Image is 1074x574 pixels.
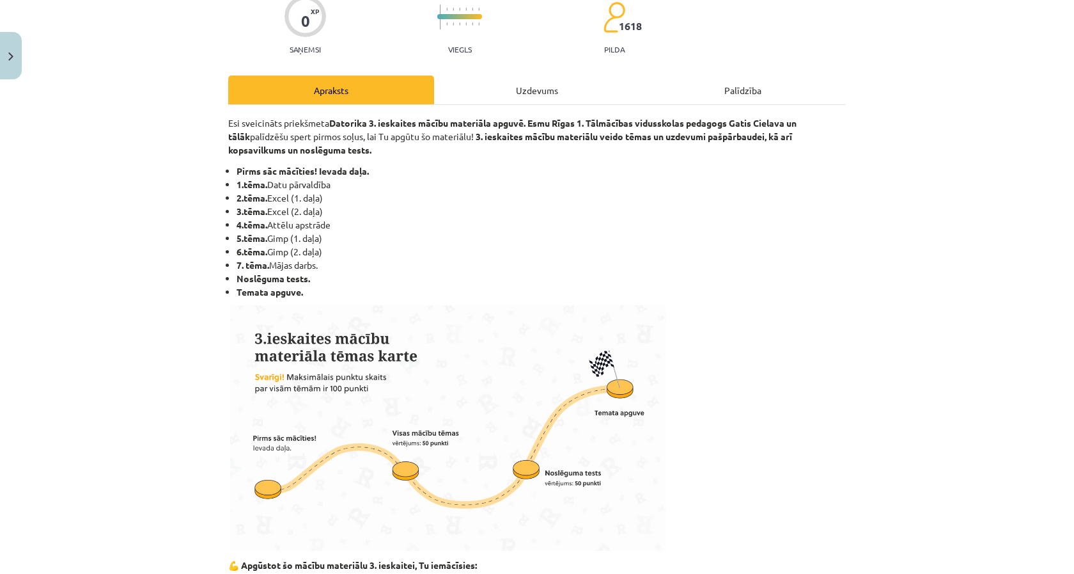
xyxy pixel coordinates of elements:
[311,8,319,15] span: XP
[237,219,267,230] strong: 4.tēma.
[604,45,625,54] p: pilda
[237,192,267,203] strong: 2.tēma.
[434,76,640,104] div: Uzdevums
[453,22,454,26] img: icon-short-line-57e1e144782c952c97e751825c79c345078a6d821885a25fce030b3d8c18986b.svg
[237,178,846,191] li: Datu pārvaldība
[237,191,846,205] li: Excel (1. daļa)
[640,76,846,104] div: Palīdzība
[228,117,797,142] strong: Datorika 3. ieskaites mācību materiāla apguvē. Esmu Rīgas 1. Tālmācības vidusskolas pedagogs Gati...
[237,286,303,298] strong: Temata apguve.
[237,179,267,190] strong: 1.tēma.
[237,232,846,245] li: Gimp (1. daļa)
[459,8,460,11] img: icon-short-line-57e1e144782c952c97e751825c79c345078a6d821885a25fce030b3d8c18986b.svg
[478,22,479,26] img: icon-short-line-57e1e144782c952c97e751825c79c345078a6d821885a25fce030b3d8c18986b.svg
[440,4,441,29] img: icon-long-line-d9ea69661e0d244f92f715978eff75569469978d946b2353a9bb055b3ed8787d.svg
[237,246,267,257] strong: 6.tēma.
[228,76,434,104] div: Apraksts
[237,205,846,218] li: Excel (2. daļa)
[446,8,447,11] img: icon-short-line-57e1e144782c952c97e751825c79c345078a6d821885a25fce030b3d8c18986b.svg
[472,8,473,11] img: icon-short-line-57e1e144782c952c97e751825c79c345078a6d821885a25fce030b3d8c18986b.svg
[237,165,369,177] strong: Pirms sāc mācīties! Ievada daļa.
[237,205,267,217] strong: 3.tēma.
[237,259,846,272] li: Mājas darbs.
[237,259,269,271] strong: 7. tēma.
[465,22,467,26] img: icon-short-line-57e1e144782c952c97e751825c79c345078a6d821885a25fce030b3d8c18986b.svg
[603,1,625,33] img: students-c634bb4e5e11cddfef0936a35e636f08e4e9abd3cc4e673bd6f9a4125e45ecb1.svg
[228,559,477,571] strong: 💪 Apgūstot šo mācību materiālu 3. ieskaitei, Tu iemācīsies:
[301,12,310,30] div: 0
[228,131,792,155] strong: 3. ieskaites mācību materiālu veido tēmas un uzdevumi pašpārbaudei, kā arī kopsavilkums un noslēg...
[446,22,447,26] img: icon-short-line-57e1e144782c952c97e751825c79c345078a6d821885a25fce030b3d8c18986b.svg
[478,8,479,11] img: icon-short-line-57e1e144782c952c97e751825c79c345078a6d821885a25fce030b3d8c18986b.svg
[459,22,460,26] img: icon-short-line-57e1e144782c952c97e751825c79c345078a6d821885a25fce030b3d8c18986b.svg
[619,20,642,32] span: 1618
[453,8,454,11] img: icon-short-line-57e1e144782c952c97e751825c79c345078a6d821885a25fce030b3d8c18986b.svg
[8,52,13,61] img: icon-close-lesson-0947bae3869378f0d4975bcd49f059093ad1ed9edebbc8119c70593378902aed.svg
[284,45,326,54] p: Saņemsi
[237,273,310,284] strong: Noslēguma tests.
[448,45,472,54] p: Viegls
[472,22,473,26] img: icon-short-line-57e1e144782c952c97e751825c79c345078a6d821885a25fce030b3d8c18986b.svg
[237,245,846,259] li: Gimp (2. daļa)
[237,218,846,232] li: Attēlu apstrāde
[228,116,846,157] p: Esi sveicināts priekšmeta palīdzēšu spert pirmos soļus, lai Tu apgūtu šo materiālu!
[465,8,467,11] img: icon-short-line-57e1e144782c952c97e751825c79c345078a6d821885a25fce030b3d8c18986b.svg
[237,232,267,244] strong: 5.tēma.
